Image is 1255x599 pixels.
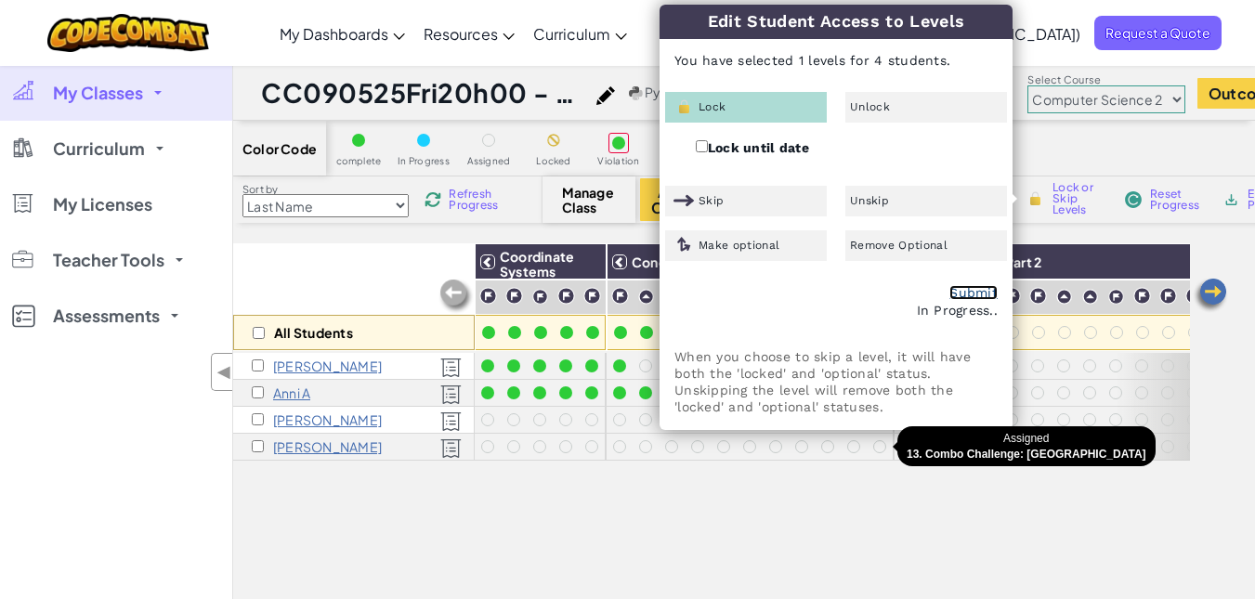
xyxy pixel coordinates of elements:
span: Make optional [699,240,779,251]
span: Manage Class [562,185,617,215]
a: Resources [414,8,524,59]
span: In Progress [398,156,450,166]
img: IconPracticeLevel.svg [1056,289,1072,305]
img: Licensed [440,358,462,378]
a: Request a Quote [1094,16,1222,50]
p: You have selected 1 levels for 4 students. [660,38,1012,83]
label: Lock until date [696,137,809,158]
span: My Licenses [53,196,152,213]
span: Color Code [242,141,317,156]
img: IconChallengeLevel.svg [505,287,523,305]
img: Licensed [440,411,462,432]
div: Assigned [897,426,1156,466]
a: My Account [684,4,842,62]
img: IconLock.svg [673,98,695,115]
p: Anni A [273,385,310,400]
span: Coordinate Systems [500,248,574,280]
img: IconReload.svg [425,191,441,208]
span: Remove Optional [850,240,948,251]
img: IconChallengeLevel.svg [1133,287,1151,305]
span: Lock [699,101,726,112]
span: Unlock [850,101,890,112]
a: My Dashboards [270,8,414,59]
img: Arrow_Left.png [1192,277,1229,314]
span: Locked [536,156,570,166]
span: complete [336,156,382,166]
input: Lock until date [696,140,708,152]
img: IconChallengeLevel.svg [1108,289,1124,305]
img: Arrow_Left_Inactive.png [438,278,475,315]
label: Sort by [242,182,409,197]
span: Curriculum [53,140,145,157]
span: Unskip [850,195,889,206]
img: IconChallengeLevel.svg [557,287,575,305]
span: ◀ [216,358,232,385]
img: IconReset.svg [1124,191,1143,208]
img: IconPracticeLevel.svg [638,289,654,305]
p: Sofia S [273,439,382,454]
span: Resources [424,24,498,44]
span: Refresh Progress [449,189,506,211]
span: Conditionals Part 1 [632,254,752,270]
img: IconChallengeLevel.svg [1159,287,1177,305]
h3: Edit Student Access to Levels [660,5,1013,39]
div: In Progress.. [674,302,998,320]
span: My Dashboards [280,24,388,44]
img: IconSkippedLevel.svg [673,192,695,209]
img: IconOptionalLevel.svg [673,237,695,254]
span: Teacher Tools [53,252,164,268]
span: Lock or Skip Levels [1052,182,1107,215]
p: Jolie Kaulo K [273,412,382,427]
img: IconChallengeLevel.svg [583,287,601,305]
img: IconArchive.svg [1222,191,1240,208]
img: IconChallengeLevel.svg [611,287,629,305]
img: IconLock.svg [1026,190,1045,207]
button: Assign Content [640,178,724,221]
img: IconChallengeLevel.svg [1185,287,1203,305]
span: Curriculum [533,24,610,44]
p: When you choose to skip a level, it will have both the 'locked' and 'optional' status. Unskipping... [674,348,998,415]
img: Licensed [440,438,462,459]
a: Curriculum [524,8,636,59]
img: iconPencil.svg [596,86,615,105]
strong: 13. Combo Challenge: [GEOGRAPHIC_DATA] [907,448,1146,461]
span: Reset Progress [1150,189,1206,211]
p: All Students [274,325,353,340]
a: Submit [949,285,998,300]
img: IconChallengeLevel.svg [532,289,548,305]
label: Select Course [1027,72,1185,87]
h1: CC090525Fri20h00 - GM1 EN (Teacher [PERSON_NAME]) [261,75,587,111]
img: Licensed [440,384,462,405]
span: Violation [597,156,639,166]
img: IconChallengeLevel.svg [1029,287,1047,305]
img: python.png [629,86,643,100]
span: Skip [699,195,724,206]
img: CodeCombat logo [47,14,210,52]
span: Assessments [53,307,160,324]
span: My Classes [53,85,143,101]
span: Python [645,84,689,100]
p: Aaron A [273,358,382,373]
img: IconChallengeLevel.svg [479,287,497,305]
img: IconPracticeLevel.svg [1082,289,1098,305]
span: Assigned [467,156,511,166]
